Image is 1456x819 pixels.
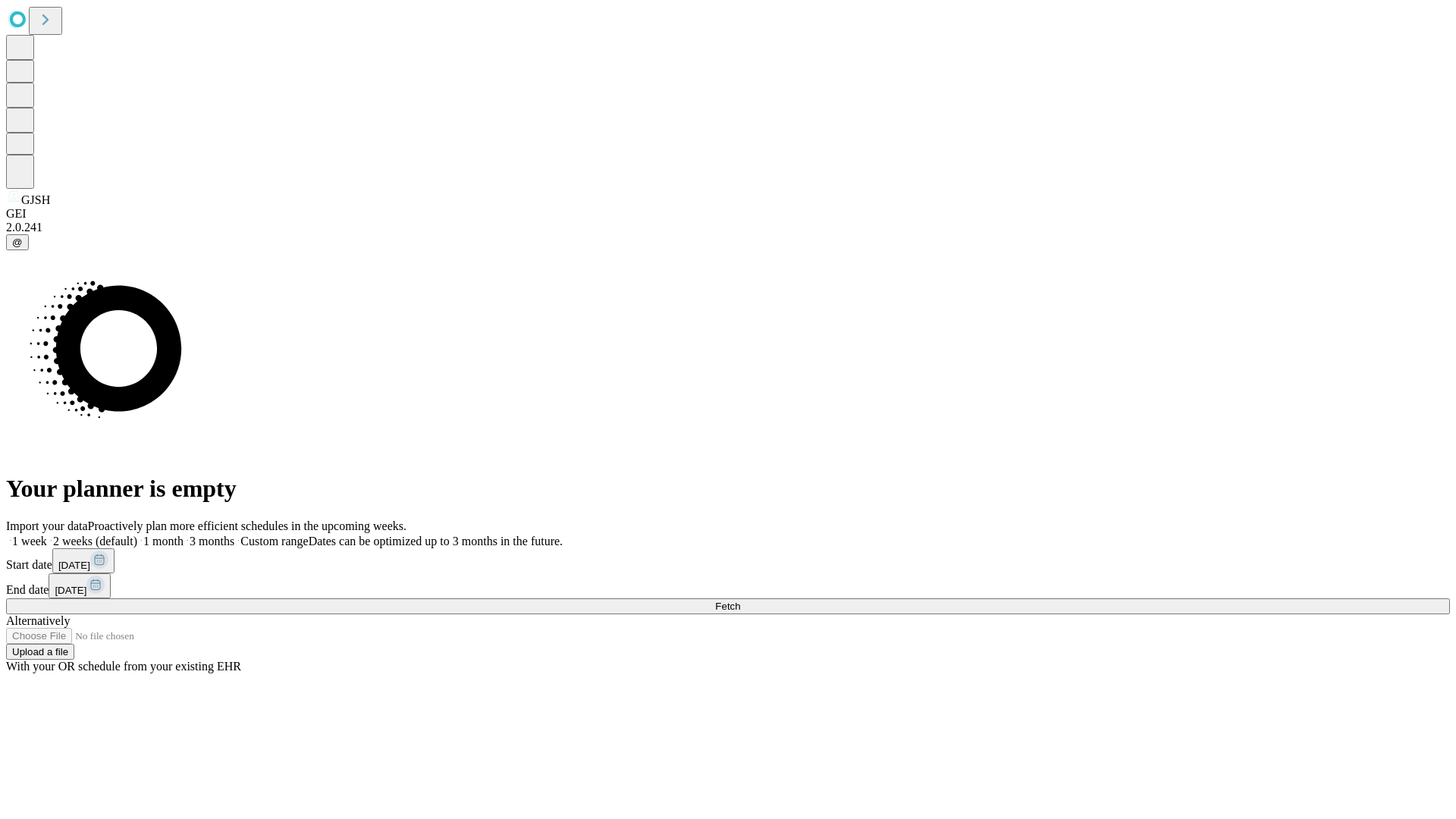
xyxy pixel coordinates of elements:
span: Import your data [6,519,88,532]
span: With your OR schedule from your existing EHR [6,660,241,673]
div: GEI [6,207,1450,221]
div: Start date [6,548,1450,573]
span: [DATE] [55,585,86,596]
span: Proactively plan more efficient schedules in the upcoming weeks. [88,519,406,532]
span: Fetch [715,601,740,612]
div: 2.0.241 [6,221,1450,234]
button: Upload a file [6,644,74,660]
span: @ [12,237,23,248]
button: [DATE] [52,548,115,573]
span: 2 weeks (default) [53,535,137,548]
span: [DATE] [58,560,90,571]
span: Alternatively [6,614,70,627]
span: Dates can be optimized up to 3 months in the future. [309,535,563,548]
h1: Your planner is empty [6,475,1450,503]
button: Fetch [6,598,1450,614]
button: [DATE] [49,573,111,598]
span: 1 week [12,535,47,548]
span: 1 month [143,535,184,548]
span: 3 months [190,535,234,548]
span: Custom range [240,535,308,548]
span: GJSH [21,193,50,206]
div: End date [6,573,1450,598]
button: @ [6,234,29,250]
